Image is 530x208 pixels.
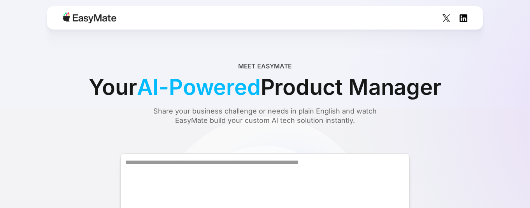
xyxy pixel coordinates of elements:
[442,14,450,22] img: Social Icon
[137,71,261,103] span: AI-Powered
[238,61,292,71] div: Meet EasyMate
[63,12,116,23] img: Easymate logo
[89,71,441,103] div: Your
[261,71,441,103] span: Product Manager
[460,14,467,22] img: Social Icon
[139,107,391,125] div: Share your business challenge or needs in plain English and watch EasyMate build your custom AI t...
